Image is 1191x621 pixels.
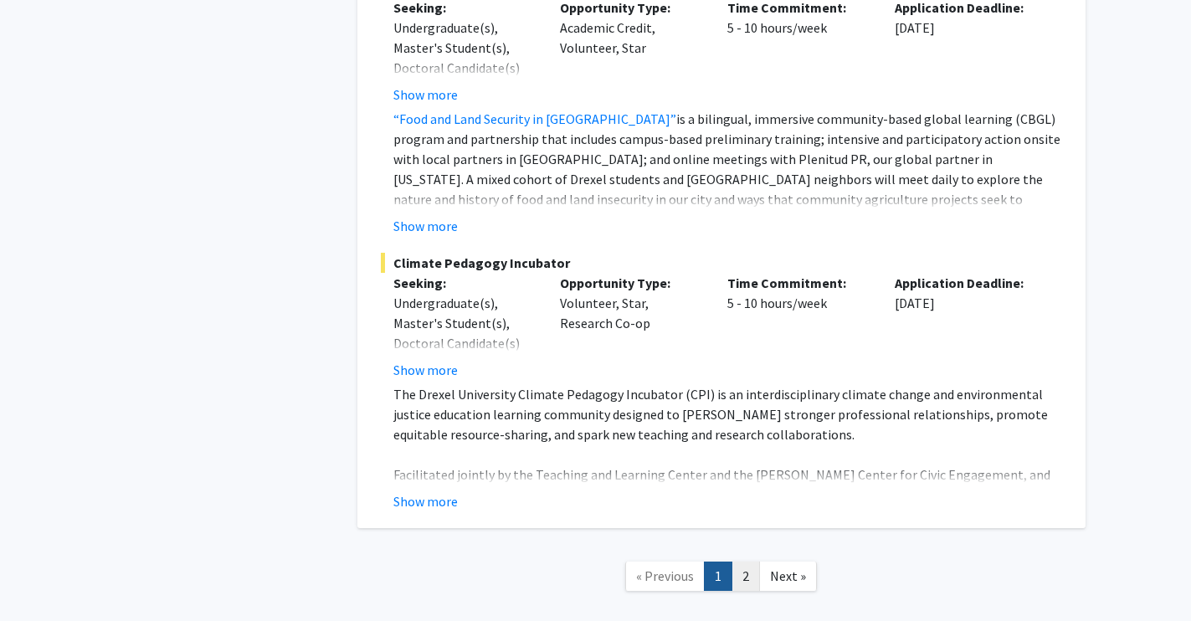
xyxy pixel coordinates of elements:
a: “Food and Land Security in [GEOGRAPHIC_DATA]” [393,110,676,127]
span: « Previous [636,567,694,584]
p: Time Commitment: [727,273,870,293]
div: Undergraduate(s), Master's Student(s), Doctoral Candidate(s) (PhD, MD, DMD, PharmD, etc.) [393,293,536,393]
button: Show more [393,216,458,236]
a: 2 [732,562,760,591]
button: Show more [393,85,458,105]
div: [DATE] [882,273,1050,380]
button: Show more [393,360,458,380]
div: Volunteer, Star, Research Co-op [547,273,715,380]
p: The Drexel University Climate Pedagogy Incubator (CPI) is an interdisciplinary climate change and... [393,384,1062,444]
p: Application Deadline: [895,273,1037,293]
p: Facilitated jointly by the Teaching and Learning Center and the [PERSON_NAME] Center for Civic En... [393,464,1062,565]
span: Next » [770,567,806,584]
span: Climate Pedagogy Incubator [381,253,1062,273]
p: is a bilingual, immersive community-based global learning (CBGL) program and partnership that inc... [393,109,1062,229]
nav: Page navigation [357,545,1086,613]
a: Next [759,562,817,591]
iframe: Chat [13,546,71,608]
button: Show more [393,491,458,511]
a: 1 [704,562,732,591]
a: Previous Page [625,562,705,591]
p: Seeking: [393,273,536,293]
p: Opportunity Type: [560,273,702,293]
div: 5 - 10 hours/week [715,273,882,380]
div: Undergraduate(s), Master's Student(s), Doctoral Candidate(s) (PhD, MD, DMD, PharmD, etc.) [393,18,536,118]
